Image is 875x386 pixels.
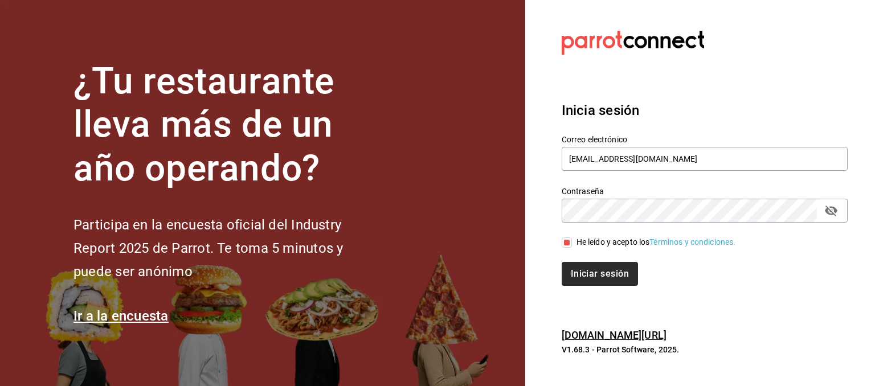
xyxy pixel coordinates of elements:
[562,187,848,195] label: Contraseña
[562,147,848,171] input: Ingresa tu correo electrónico
[562,100,848,121] h3: Inicia sesión
[562,262,638,286] button: Iniciar sesión
[73,60,381,191] h1: ¿Tu restaurante lleva más de un año operando?
[576,236,736,248] div: He leído y acepto los
[649,237,735,247] a: Términos y condiciones.
[562,329,667,341] a: [DOMAIN_NAME][URL]
[562,135,848,143] label: Correo electrónico
[73,213,381,283] h2: Participa en la encuesta oficial del Industry Report 2025 de Parrot. Te toma 5 minutos y puede se...
[73,308,169,324] a: Ir a la encuesta
[562,344,848,355] p: V1.68.3 - Parrot Software, 2025.
[821,201,841,220] button: passwordField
